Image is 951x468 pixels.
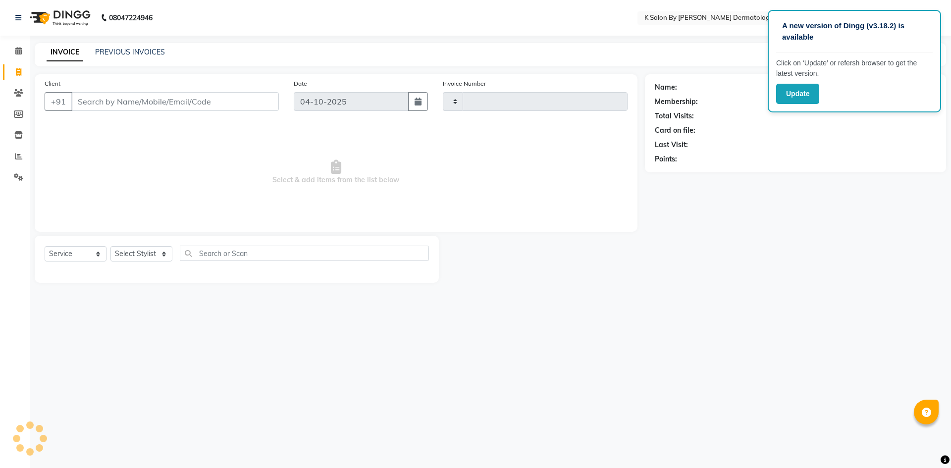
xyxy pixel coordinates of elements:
[45,79,60,88] label: Client
[109,4,153,32] b: 08047224946
[776,84,819,104] button: Update
[294,79,307,88] label: Date
[25,4,93,32] img: logo
[95,48,165,56] a: PREVIOUS INVOICES
[655,125,695,136] div: Card on file:
[655,154,677,164] div: Points:
[782,20,927,43] p: A new version of Dingg (v3.18.2) is available
[443,79,486,88] label: Invoice Number
[655,140,688,150] div: Last Visit:
[180,246,429,261] input: Search or Scan
[45,92,72,111] button: +91
[655,97,698,107] div: Membership:
[776,58,933,79] p: Click on ‘Update’ or refersh browser to get the latest version.
[47,44,83,61] a: INVOICE
[45,123,628,222] span: Select & add items from the list below
[655,111,694,121] div: Total Visits:
[71,92,279,111] input: Search by Name/Mobile/Email/Code
[655,82,677,93] div: Name:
